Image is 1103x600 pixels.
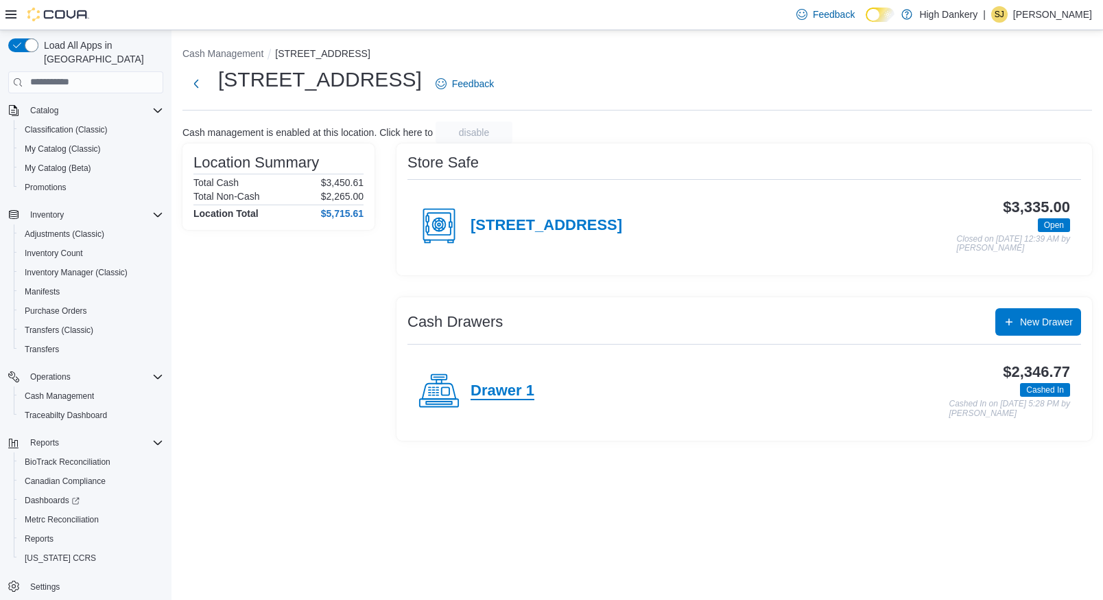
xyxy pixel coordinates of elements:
span: Classification (Classic) [19,122,163,138]
button: My Catalog (Beta) [14,159,169,178]
span: Classification (Classic) [25,124,108,135]
span: Catalog [25,102,163,119]
span: Manifests [19,284,163,300]
button: My Catalog (Classic) [14,139,169,159]
span: Transfers [19,341,163,358]
button: [US_STATE] CCRS [14,549,169,568]
button: Reports [14,529,169,549]
a: Transfers [19,341,64,358]
a: Promotions [19,179,72,196]
a: Reports [19,531,59,547]
button: Purchase Orders [14,301,169,321]
span: Inventory [25,207,163,223]
button: Classification (Classic) [14,120,169,139]
a: Canadian Compliance [19,473,111,489]
button: Manifests [14,282,169,301]
span: Settings [30,581,60,592]
span: Inventory Count [25,248,83,259]
a: Cash Management [19,388,99,404]
button: New Drawer [995,308,1081,336]
button: Canadian Compliance [14,472,169,491]
h3: Store Safe [407,154,479,171]
p: High Dankery [919,6,977,23]
a: Manifests [19,284,65,300]
span: My Catalog (Beta) [19,160,163,176]
p: Closed on [DATE] 12:39 AM by [PERSON_NAME] [957,235,1070,253]
span: SJ [995,6,1004,23]
a: Dashboards [19,492,85,509]
span: Cash Management [19,388,163,404]
a: Feedback [430,70,499,97]
span: Reports [25,435,163,451]
h1: [STREET_ADDRESS] [218,66,422,93]
span: Metrc Reconciliation [25,514,99,525]
p: $3,450.61 [321,177,364,188]
span: [US_STATE] CCRS [25,553,96,564]
span: Inventory Manager (Classic) [19,264,163,281]
span: Feedback [452,77,494,91]
h6: Total Non-Cash [193,191,260,202]
a: My Catalog (Classic) [19,141,106,157]
h3: Cash Drawers [407,314,503,330]
span: Cashed In [1026,384,1064,396]
span: Operations [25,369,163,385]
span: My Catalog (Classic) [19,141,163,157]
button: Operations [3,367,169,386]
span: Reports [25,533,54,544]
a: Classification (Classic) [19,122,113,138]
button: Operations [25,369,76,385]
a: BioTrack Reconciliation [19,454,116,470]
span: Inventory Count [19,245,163,262]
button: Inventory [25,207,69,223]
button: BioTrack Reconciliation [14,452,169,472]
span: Reports [30,437,59,448]
p: | [983,6,986,23]
h4: Location Total [193,208,259,219]
span: My Catalog (Classic) [25,143,101,154]
span: Dashboards [25,495,80,506]
button: Inventory Count [14,244,169,263]
h4: Drawer 1 [471,382,534,400]
span: Open [1038,218,1070,232]
span: disable [459,126,489,139]
span: Traceabilty Dashboard [19,407,163,424]
button: [STREET_ADDRESS] [275,48,370,59]
a: My Catalog (Beta) [19,160,97,176]
a: Transfers (Classic) [19,322,99,338]
span: Feedback [813,8,855,21]
button: Cash Management [14,386,169,406]
button: Transfers (Classic) [14,321,169,340]
span: Promotions [19,179,163,196]
h3: $3,335.00 [1003,199,1070,216]
a: Inventory Manager (Classic) [19,264,133,281]
span: Dashboards [19,492,163,509]
span: Cashed In [1020,383,1070,397]
a: Adjustments (Classic) [19,226,110,242]
button: Reports [3,433,169,452]
a: Purchase Orders [19,303,93,319]
button: Catalog [3,101,169,120]
p: Cash management is enabled at this location. Click here to [182,127,433,138]
button: Transfers [14,340,169,359]
a: Inventory Count [19,245,88,262]
span: BioTrack Reconciliation [25,457,110,468]
span: Purchase Orders [25,305,87,316]
span: Settings [25,577,163,595]
span: Transfers (Classic) [19,322,163,338]
span: Metrc Reconciliation [19,511,163,528]
span: Cash Management [25,391,94,402]
h3: Location Summary [193,154,319,171]
h4: $5,715.61 [321,208,364,219]
span: Transfers (Classic) [25,325,93,336]
span: Catalog [30,105,58,116]
span: Washington CCRS [19,550,163,566]
a: Feedback [791,1,860,28]
input: Dark Mode [866,8,894,22]
button: Catalog [25,102,64,119]
button: Metrc Reconciliation [14,510,169,529]
button: Traceabilty Dashboard [14,406,169,425]
span: Canadian Compliance [25,476,106,487]
a: Traceabilty Dashboard [19,407,112,424]
span: Transfers [25,344,59,355]
button: disable [436,122,512,143]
